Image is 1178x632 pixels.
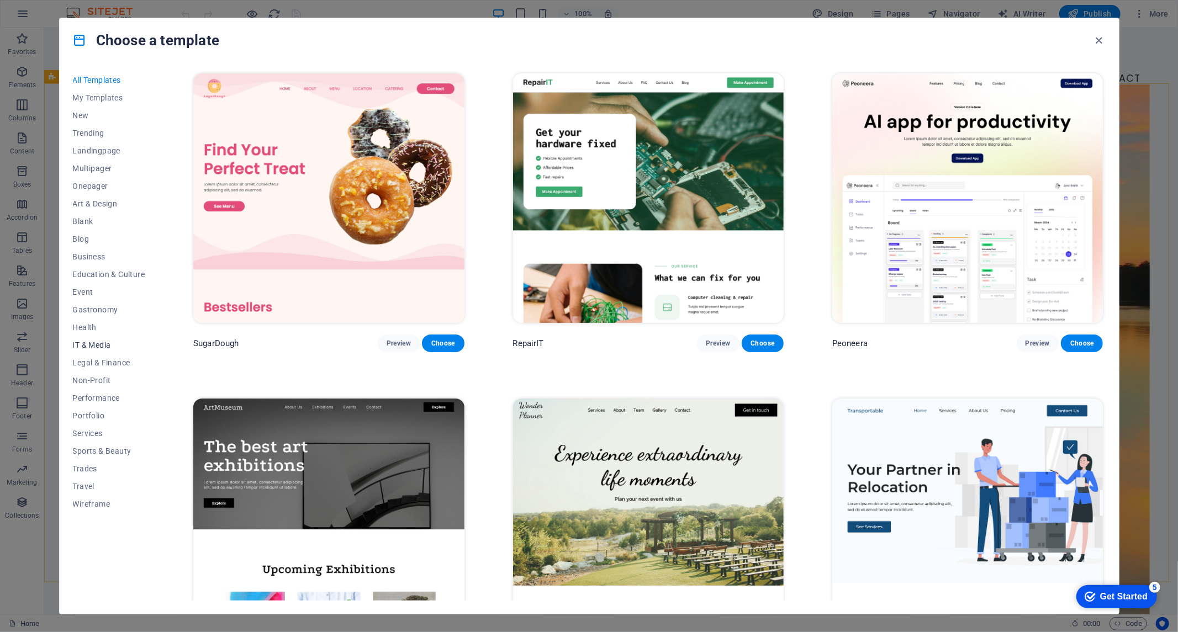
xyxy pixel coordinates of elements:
[73,199,145,208] span: Art & Design
[73,93,145,102] span: My Templates
[193,73,464,323] img: SugarDough
[73,460,145,477] button: Trades
[73,76,145,84] span: All Templates
[73,376,145,385] span: Non-Profit
[832,73,1103,323] img: Peoneera
[73,283,145,301] button: Event
[73,160,145,177] button: Multipager
[706,339,730,348] span: Preview
[193,338,239,349] p: SugarDough
[73,177,145,195] button: Onepager
[73,482,145,491] span: Travel
[742,334,784,352] button: Choose
[1061,334,1103,352] button: Choose
[73,305,145,314] span: Gastronomy
[73,235,145,243] span: Blog
[73,464,145,473] span: Trades
[73,389,145,407] button: Performance
[73,248,145,265] button: Business
[513,73,784,323] img: RepairIT
[73,124,145,142] button: Trending
[73,495,145,513] button: Wireframe
[73,129,145,137] span: Trending
[73,323,145,332] span: Health
[73,411,145,420] span: Portfolio
[73,107,145,124] button: New
[378,334,420,352] button: Preview
[513,338,544,349] p: RepairIT
[73,288,145,296] span: Event
[73,341,145,349] span: IT & Media
[73,270,145,279] span: Education & Culture
[1026,339,1050,348] span: Preview
[73,230,145,248] button: Blog
[73,477,145,495] button: Travel
[73,358,145,367] span: Legal & Finance
[73,217,145,226] span: Blank
[33,12,80,22] div: Get Started
[9,6,89,29] div: Get Started 5 items remaining, 0% complete
[73,447,145,455] span: Sports & Beauty
[73,407,145,424] button: Portfolio
[751,339,775,348] span: Choose
[73,31,219,49] h4: Choose a template
[73,336,145,354] button: IT & Media
[1070,339,1094,348] span: Choose
[73,429,145,438] span: Services
[82,2,93,13] div: 5
[1017,334,1059,352] button: Preview
[73,318,145,336] button: Health
[73,111,145,120] span: New
[73,500,145,508] span: Wireframe
[73,89,145,107] button: My Templates
[73,146,145,155] span: Landingpage
[387,339,411,348] span: Preview
[73,301,145,318] button: Gastronomy
[73,195,145,213] button: Art & Design
[73,424,145,442] button: Services
[73,371,145,389] button: Non-Profit
[73,265,145,283] button: Education & Culture
[73,394,145,402] span: Performance
[73,71,145,89] button: All Templates
[73,142,145,160] button: Landingpage
[431,339,455,348] span: Choose
[73,354,145,371] button: Legal & Finance
[73,213,145,230] button: Blank
[422,334,464,352] button: Choose
[73,164,145,173] span: Multipager
[73,182,145,190] span: Onepager
[73,252,145,261] span: Business
[697,334,739,352] button: Preview
[73,442,145,460] button: Sports & Beauty
[832,338,868,349] p: Peoneera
